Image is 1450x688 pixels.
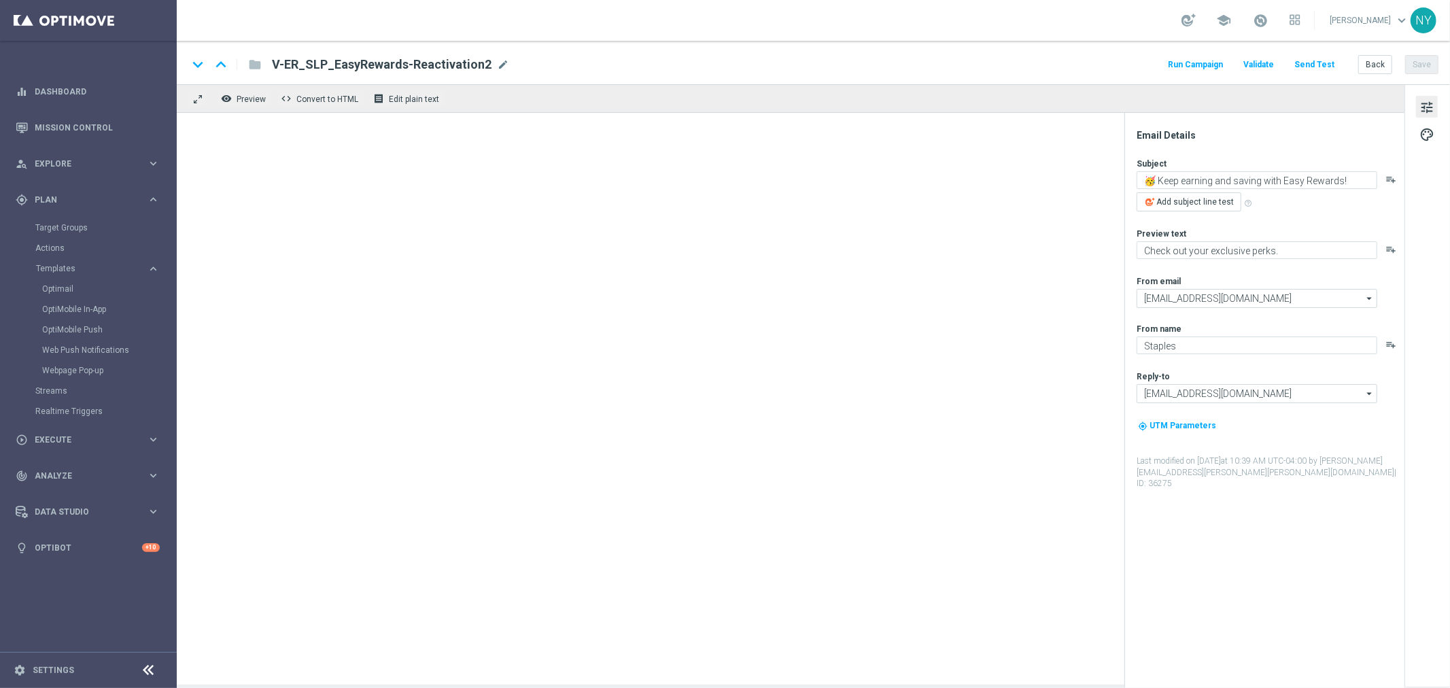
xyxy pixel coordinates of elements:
div: equalizer Dashboard [15,86,160,97]
span: mode_edit [497,58,509,71]
a: Webpage Pop-up [42,365,141,376]
span: Analyze [35,472,147,480]
button: playlist_add [1385,244,1396,255]
div: Mission Control [16,109,160,145]
button: Mission Control [15,122,160,133]
input: Select [1137,384,1377,403]
label: Reply-to [1137,371,1170,382]
input: Select [1137,289,1377,308]
div: Optibot [16,530,160,566]
span: V-ER_SLP_EasyRewards-Reactivation2 [272,56,491,73]
div: NY [1411,7,1436,33]
button: Add subject line test [1137,192,1241,211]
a: Optimail [42,283,141,294]
div: Actions [35,238,175,258]
span: Validate [1243,60,1274,69]
span: palette [1419,126,1434,143]
div: Dashboard [16,73,160,109]
i: track_changes [16,470,28,482]
div: Templates [36,264,147,273]
i: keyboard_arrow_right [147,262,160,275]
span: Convert to HTML [296,94,358,104]
div: Data Studio keyboard_arrow_right [15,506,160,517]
button: Save [1405,55,1438,74]
button: playlist_add [1385,174,1396,185]
div: Optimail [42,279,175,299]
i: keyboard_arrow_right [147,505,160,518]
span: keyboard_arrow_down [1394,13,1409,28]
button: my_location UTM Parameters [1137,418,1218,433]
span: help_outline [1244,199,1252,207]
a: Realtime Triggers [35,406,141,417]
a: Dashboard [35,73,160,109]
i: arrow_drop_down [1363,290,1377,307]
div: Realtime Triggers [35,401,175,422]
i: remove_red_eye [221,93,232,104]
i: play_circle_outline [16,434,28,446]
a: Mission Control [35,109,160,145]
label: From name [1137,324,1181,334]
button: Templates keyboard_arrow_right [35,263,160,274]
a: Streams [35,385,141,396]
button: Run Campaign [1166,56,1225,74]
button: lightbulb Optibot +10 [15,543,160,553]
div: Target Groups [35,218,175,238]
button: tune [1416,96,1438,118]
span: Explore [35,160,147,168]
div: Email Details [1137,129,1403,141]
span: Add subject line test [1156,197,1234,207]
label: Subject [1137,158,1167,169]
i: settings [14,664,26,676]
i: lightbulb [16,542,28,554]
i: my_location [1138,422,1147,431]
button: gps_fixed Plan keyboard_arrow_right [15,194,160,205]
button: remove_red_eye Preview [218,90,272,107]
span: Edit plain text [389,94,439,104]
div: Webpage Pop-up [42,360,175,381]
i: keyboard_arrow_up [211,54,231,75]
img: optiGenie.svg [1145,197,1155,207]
a: Optibot [35,530,142,566]
i: keyboard_arrow_right [147,157,160,170]
span: Execute [35,436,147,444]
span: Plan [35,196,147,204]
div: Plan [16,194,147,206]
i: keyboard_arrow_right [147,193,160,206]
button: Send Test [1292,56,1336,74]
a: [PERSON_NAME]keyboard_arrow_down [1328,10,1411,31]
a: Target Groups [35,222,141,233]
a: OptiMobile Push [42,324,141,335]
div: Templates [35,258,175,381]
div: Explore [16,158,147,170]
a: OptiMobile In-App [42,304,141,315]
button: playlist_add [1385,339,1396,350]
div: Data Studio [16,506,147,518]
a: Web Push Notifications [42,345,141,356]
i: keyboard_arrow_right [147,433,160,446]
span: Data Studio [35,508,147,516]
span: UTM Parameters [1150,421,1216,430]
span: Templates [36,264,133,273]
div: OptiMobile In-App [42,299,175,320]
i: gps_fixed [16,194,28,206]
button: Validate [1241,56,1276,74]
label: Preview text [1137,228,1186,239]
i: arrow_drop_down [1363,385,1377,402]
span: code [281,93,292,104]
i: keyboard_arrow_right [147,469,160,482]
i: receipt [373,93,384,104]
button: Back [1358,55,1392,74]
span: Preview [237,94,266,104]
div: Analyze [16,470,147,482]
button: palette [1416,123,1438,145]
i: equalizer [16,86,28,98]
button: code Convert to HTML [277,90,364,107]
button: track_changes Analyze keyboard_arrow_right [15,470,160,481]
a: Settings [33,666,74,674]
